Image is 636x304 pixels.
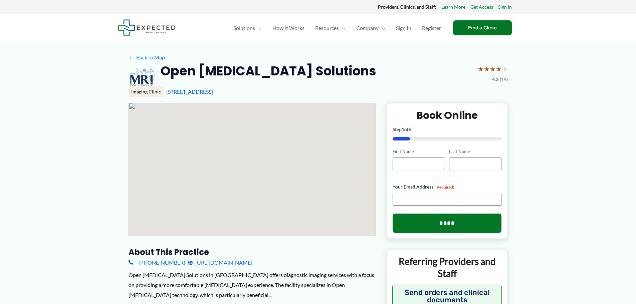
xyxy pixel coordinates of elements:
span: 6 [409,126,411,132]
label: First Name [393,148,445,155]
span: ← [129,54,135,60]
a: Get Access [470,3,493,11]
span: Register [422,16,441,40]
span: 4.3 [492,75,498,84]
span: How It Works [272,16,304,40]
span: ★ [484,63,490,75]
p: Step of [393,127,502,132]
span: Company [356,16,379,40]
span: ★ [490,63,496,75]
span: Menu Toggle [379,16,385,40]
a: [PHONE_NUMBER] [129,258,185,268]
a: Find a Clinic [453,20,512,35]
span: Menu Toggle [255,16,262,40]
a: How It Works [267,16,310,40]
a: Sign In [391,16,417,40]
span: ★ [502,63,508,75]
a: ←Back to Map [129,52,165,62]
strong: Providers, Clinics, and Staff: [378,4,436,10]
div: Open [MEDICAL_DATA] Solutions in [GEOGRAPHIC_DATA] offers diagnostic imaging services with a focu... [129,270,376,300]
div: Imaging Clinic [129,86,164,97]
nav: Primary Site Navigation [228,16,446,40]
span: Sign In [396,16,411,40]
img: Expected Healthcare Logo - side, dark font, small [118,19,176,36]
a: Learn More [441,3,465,11]
span: ★ [496,63,502,75]
label: Last Name [449,148,501,155]
a: [STREET_ADDRESS] [166,88,213,95]
h2: Open [MEDICAL_DATA] Solutions [161,63,376,79]
span: ★ [478,63,484,75]
a: ResourcesMenu Toggle [310,16,351,40]
a: SolutionsMenu Toggle [228,16,267,40]
a: Register [417,16,446,40]
a: [URL][DOMAIN_NAME] [188,258,252,268]
span: (Required) [435,185,454,190]
span: Menu Toggle [339,16,346,40]
p: Referring Providers and Staff [392,255,502,280]
span: 1 [402,126,404,132]
a: CompanyMenu Toggle [351,16,391,40]
span: Solutions [233,16,255,40]
label: Your Email Address [393,184,502,190]
span: Resources [315,16,339,40]
h3: About this practice [129,247,376,257]
span: (19) [500,75,508,84]
a: Sign In [498,3,512,11]
h2: Book Online [393,109,502,122]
